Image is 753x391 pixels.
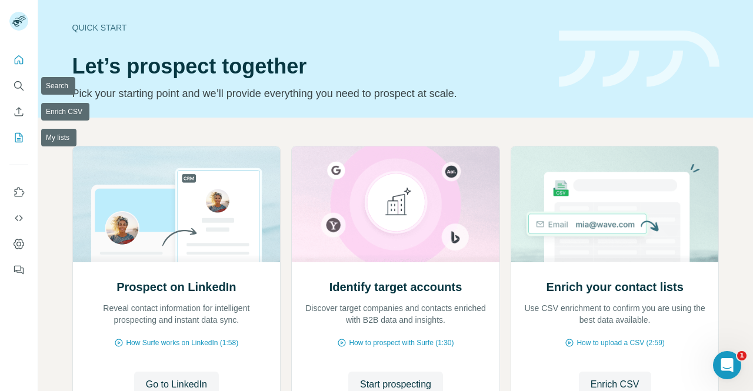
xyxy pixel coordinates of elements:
img: banner [559,31,719,88]
button: Enrich CSV [9,101,28,122]
div: Quick start [72,22,545,34]
p: Reveal contact information for intelligent prospecting and instant data sync. [85,302,269,326]
h2: Identify target accounts [329,279,462,295]
button: Search [9,75,28,96]
span: How to prospect with Surfe (1:30) [349,337,454,348]
p: Pick your starting point and we’ll provide everything you need to prospect at scale. [72,85,545,102]
img: Enrich your contact lists [511,146,719,262]
p: Discover target companies and contacts enriched with B2B data and insights. [304,302,488,326]
h2: Prospect on LinkedIn [116,279,236,295]
button: Feedback [9,259,28,280]
span: How Surfe works on LinkedIn (1:58) [126,337,238,348]
img: Avatar [9,12,28,31]
p: Use CSV enrichment to confirm you are using the best data available. [523,302,707,326]
span: 1 [737,351,747,360]
button: My lists [9,127,28,148]
img: Prospect on LinkedIn [72,146,281,262]
h2: Enrich your contact lists [546,279,683,295]
button: Quick start [9,49,28,71]
h1: Let’s prospect together [72,55,545,78]
button: Dashboard [9,233,28,255]
iframe: Intercom live chat [713,351,741,379]
button: Use Surfe API [9,208,28,229]
span: How to upload a CSV (2:59) [577,337,664,348]
img: Identify target accounts [291,146,500,262]
button: Use Surfe on LinkedIn [9,182,28,203]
